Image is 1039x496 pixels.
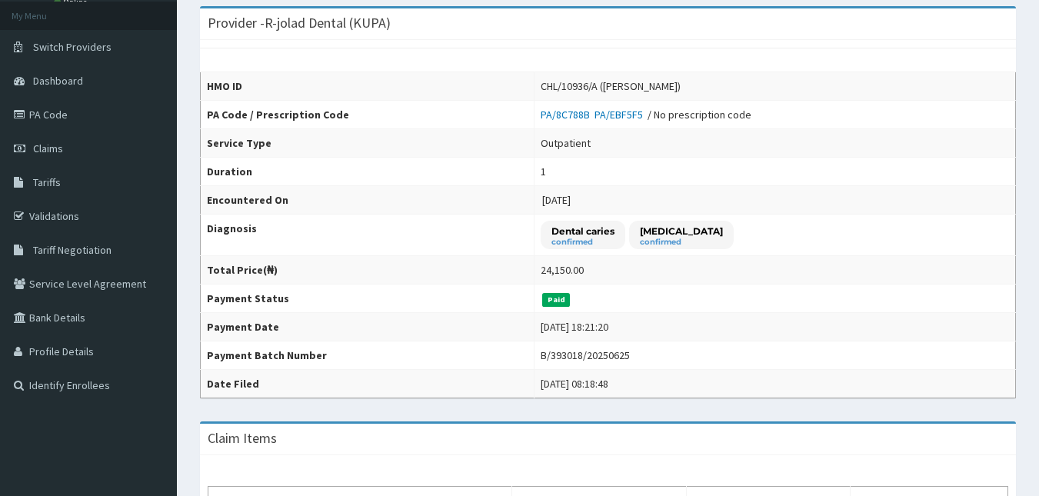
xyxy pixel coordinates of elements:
th: Payment Date [201,313,534,341]
div: B/393018/20250625 [541,348,630,363]
div: 24,150.00 [541,262,584,278]
th: HMO ID [201,72,534,101]
small: confirmed [640,238,723,246]
th: PA Code / Prescription Code [201,101,534,129]
th: Duration [201,158,534,186]
th: Payment Status [201,285,534,313]
div: [DATE] 18:21:20 [541,319,608,335]
a: PA/8C788B [541,108,594,122]
h3: Provider - R-jolad Dental (KUPA) [208,16,391,30]
th: Total Price(₦) [201,256,534,285]
div: CHL/10936/A ([PERSON_NAME]) [541,78,681,94]
p: [MEDICAL_DATA] [640,225,723,238]
span: Switch Providers [33,40,112,54]
th: Date Filed [201,370,534,398]
th: Diagnosis [201,215,534,256]
span: Tariff Negotiation [33,243,112,257]
p: Dental caries [551,225,614,238]
span: Paid [542,293,570,307]
span: Dashboard [33,74,83,88]
small: confirmed [551,238,614,246]
span: [DATE] [542,193,571,207]
th: Payment Batch Number [201,341,534,370]
span: Claims [33,141,63,155]
a: PA/EBF5F5 [594,108,648,122]
h3: Claim Items [208,431,277,445]
th: Service Type [201,129,534,158]
div: 1 [541,164,546,179]
th: Encountered On [201,186,534,215]
div: [DATE] 08:18:48 [541,376,608,391]
span: Tariffs [33,175,61,189]
div: Outpatient [541,135,591,151]
div: / No prescription code [541,107,751,122]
